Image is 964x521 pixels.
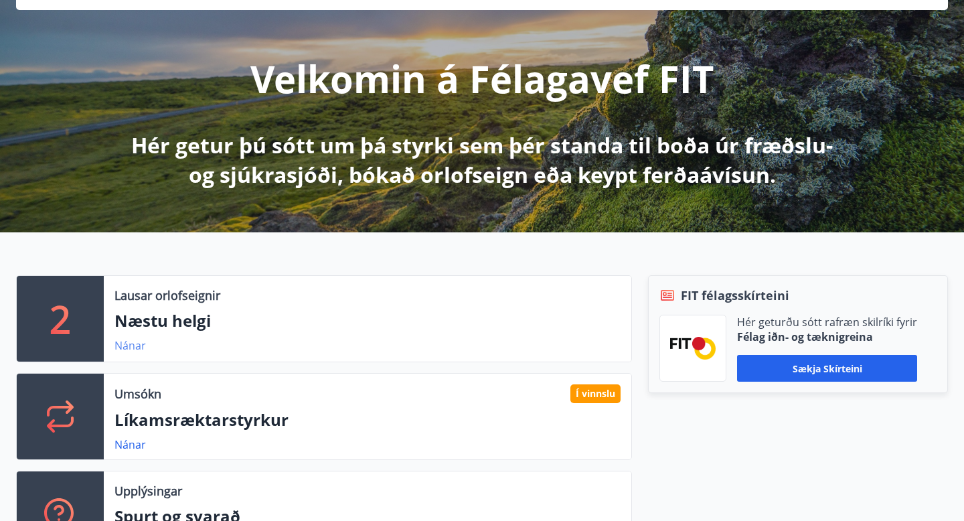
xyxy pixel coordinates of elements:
[114,338,146,353] a: Nánar
[737,355,917,382] button: Sækja skírteini
[681,287,789,304] span: FIT félagsskírteini
[670,337,716,359] img: FPQVkF9lTnNbbaRSFyT17YYeljoOGk5m51IhT0bO.png
[114,408,621,431] p: Líkamsræktarstyrkur
[250,53,714,104] p: Velkomin á Félagavef FIT
[129,131,835,190] p: Hér getur þú sótt um þá styrki sem þér standa til boða úr fræðslu- og sjúkrasjóði, bókað orlofsei...
[737,329,917,344] p: Félag iðn- og tæknigreina
[50,293,71,344] p: 2
[114,309,621,332] p: Næstu helgi
[114,287,220,304] p: Lausar orlofseignir
[114,482,182,500] p: Upplýsingar
[737,315,917,329] p: Hér geturðu sótt rafræn skilríki fyrir
[114,437,146,452] a: Nánar
[114,385,161,402] p: Umsókn
[570,384,621,403] div: Í vinnslu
